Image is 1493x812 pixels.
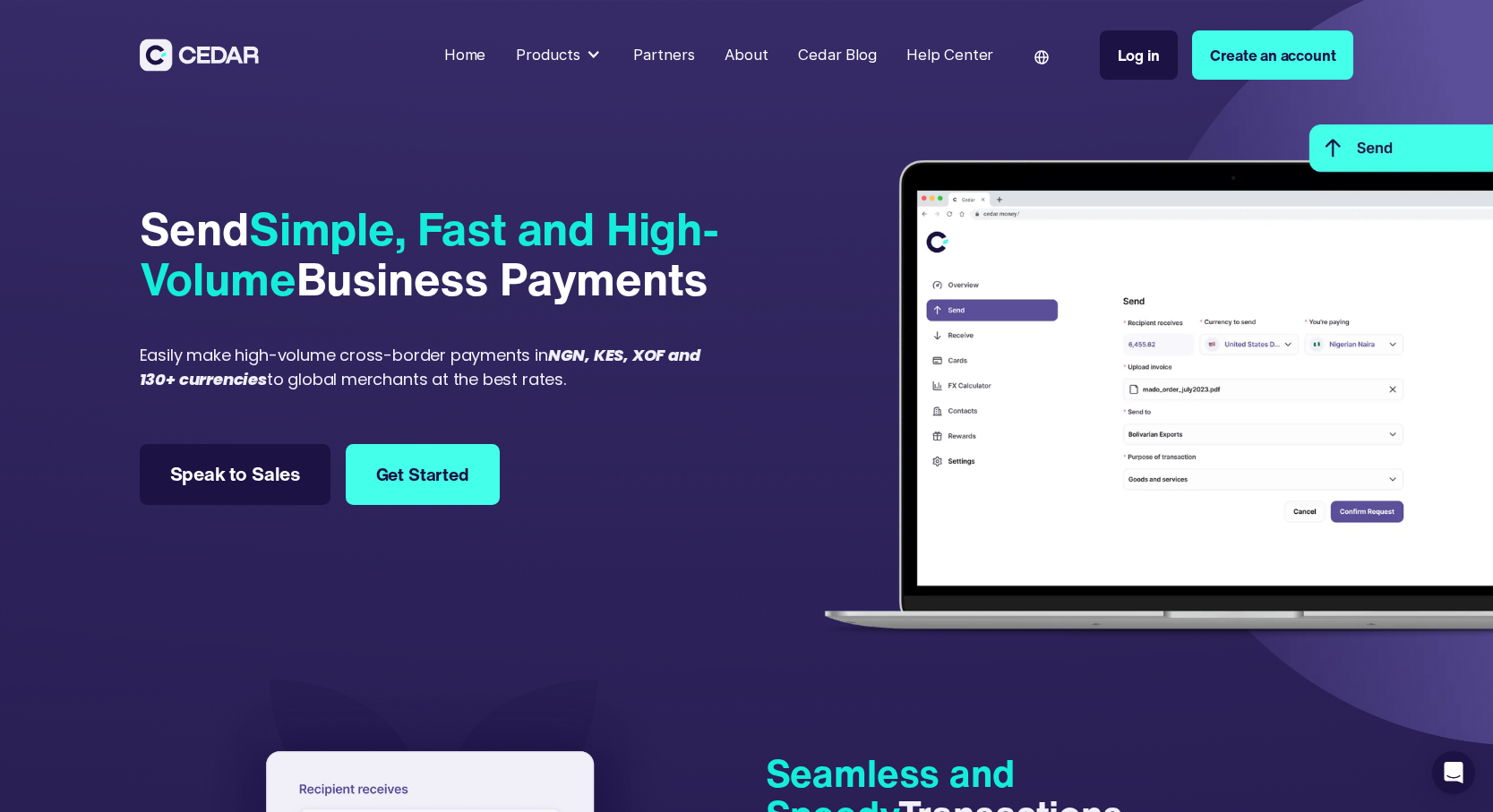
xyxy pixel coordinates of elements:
div: Send Business Payments [140,204,740,304]
span: Simple, Fast and High-Volume [140,195,719,312]
div: Help Center [906,44,993,66]
a: Create an account [1192,30,1353,80]
div: Products [516,44,580,66]
em: NGN, KES, XOF and 130+ currencies [140,344,700,390]
div: Partners [633,44,695,66]
div: Open Intercom Messenger [1432,751,1475,794]
a: Help Center [899,35,1001,75]
a: Get Started [346,444,500,505]
div: Products [509,36,611,73]
a: Log in [1100,30,1178,80]
a: Speak to Sales [140,444,330,505]
a: Partners [626,35,702,75]
div: Log in [1118,44,1160,66]
div: Home [444,44,485,66]
a: Cedar Blog [791,35,884,75]
div: Cedar Blog [798,44,876,66]
a: Home [437,35,493,75]
img: world icon [1034,50,1049,64]
a: About [717,35,776,75]
div: Easily make high-volume cross-border payments in to global merchants at the best rates. [140,343,740,391]
div: About [725,44,768,66]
